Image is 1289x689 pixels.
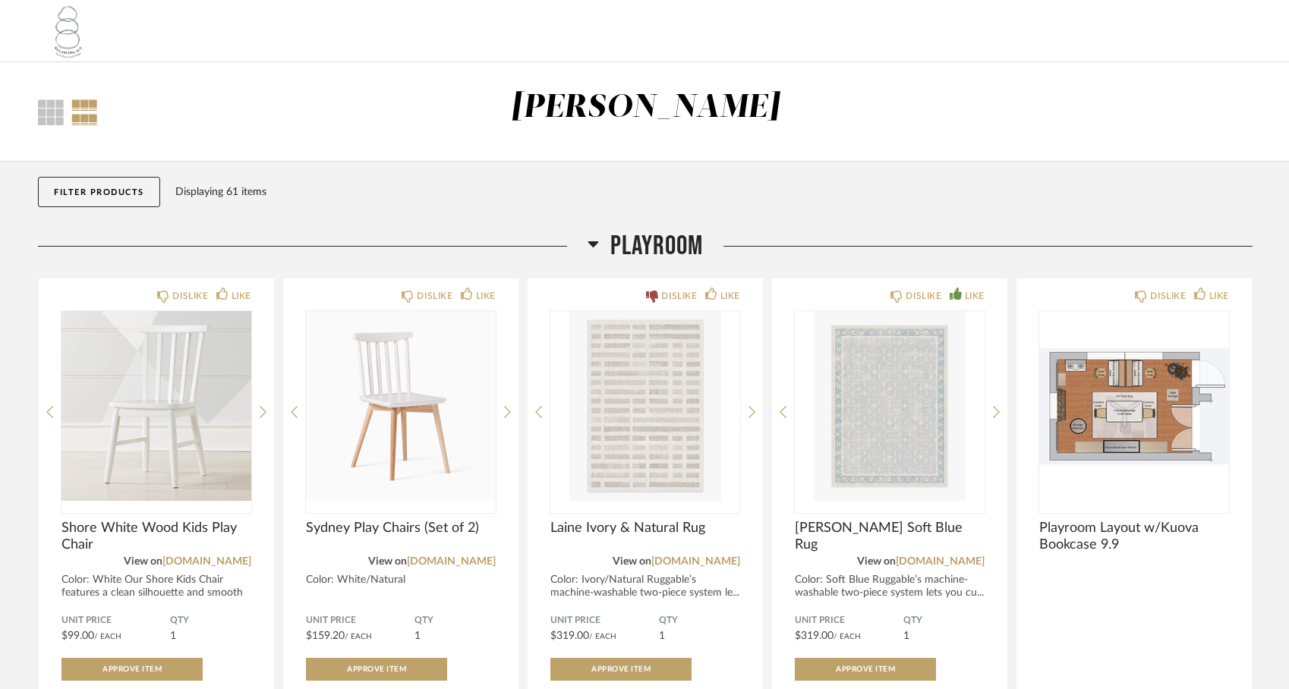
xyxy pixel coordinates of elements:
[550,658,692,681] button: Approve Item
[795,615,903,627] span: Unit Price
[1039,311,1229,501] img: undefined
[124,556,162,567] span: View on
[795,520,985,553] span: [PERSON_NAME] Soft Blue Rug
[610,230,703,263] span: Playroom
[306,631,345,641] span: $159.20
[550,520,740,536] span: Laine Ivory & Natural Rug
[589,633,616,640] span: / Each
[591,665,651,673] span: Approve Item
[306,615,414,627] span: Unit Price
[613,556,651,567] span: View on
[659,615,740,627] span: QTY
[175,184,1246,200] div: Displaying 61 items
[1039,520,1229,553] span: Playroom Layout w/Kuova Bookcase 9.9
[903,631,909,641] span: 1
[651,556,740,567] a: [DOMAIN_NAME]
[550,574,740,599] div: Color: Ivory/Natural Ruggable’s machine-washable two-piece system le...
[38,1,99,61] img: 901b399f-4d93-45e2-86f3-1fc8cec92181.png
[61,311,251,501] div: 0
[61,574,251,612] div: Color: White Our Shore Kids Chair features a clean silhouette and smooth ...
[94,633,121,640] span: / Each
[172,288,208,304] div: DISLIKE
[550,311,740,501] img: undefined
[306,658,447,681] button: Approve Item
[414,631,421,641] span: 1
[720,288,740,304] div: LIKE
[162,556,251,567] a: [DOMAIN_NAME]
[345,633,372,640] span: / Each
[906,288,941,304] div: DISLIKE
[232,288,251,304] div: LIKE
[965,288,985,304] div: LIKE
[550,615,659,627] span: Unit Price
[306,311,496,501] div: 0
[550,311,740,501] div: 0
[476,288,496,304] div: LIKE
[368,556,407,567] span: View on
[1150,288,1186,304] div: DISLIKE
[795,574,985,599] div: Color: Soft Blue Ruggable’s machine-washable two-piece system lets you cu...
[306,311,496,501] img: undefined
[795,658,936,681] button: Approve Item
[414,615,496,627] span: QTY
[170,631,176,641] span: 1
[306,574,496,587] div: Color: White/Natural
[347,665,406,673] span: Approve Item
[407,556,496,567] a: [DOMAIN_NAME]
[550,631,589,641] span: $319.00
[511,92,780,124] div: [PERSON_NAME]
[61,631,94,641] span: $99.00
[61,520,251,553] span: Shore White Wood Kids Play Chair
[795,631,834,641] span: $319.00
[903,615,985,627] span: QTY
[38,177,160,207] button: Filter Products
[102,665,162,673] span: Approve Item
[1209,288,1229,304] div: LIKE
[659,631,665,641] span: 1
[834,633,861,640] span: / Each
[61,658,203,681] button: Approve Item
[795,311,985,501] div: 0
[661,288,697,304] div: DISLIKE
[896,556,985,567] a: [DOMAIN_NAME]
[836,665,895,673] span: Approve Item
[857,556,896,567] span: View on
[1039,311,1229,501] div: 0
[170,615,251,627] span: QTY
[306,520,496,536] span: Sydney Play Chairs (Set of 2)
[795,311,985,501] img: undefined
[61,311,251,501] img: undefined
[61,615,170,627] span: Unit Price
[417,288,452,304] div: DISLIKE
